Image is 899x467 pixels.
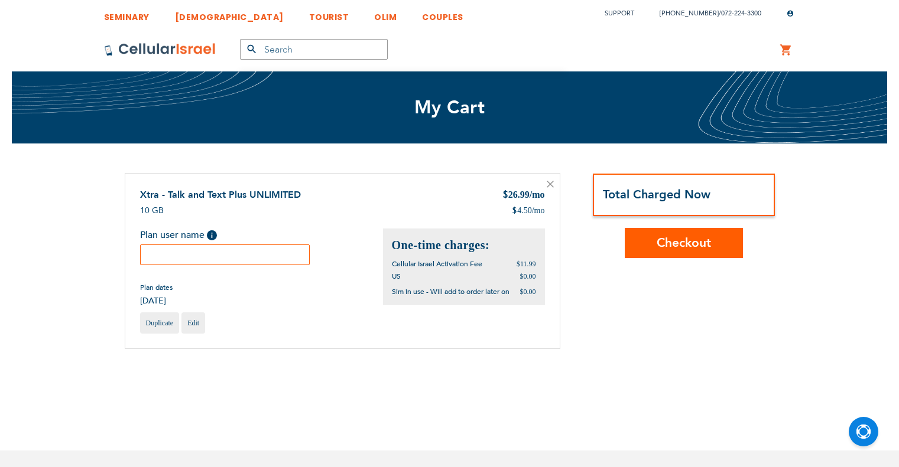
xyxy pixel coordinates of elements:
[309,3,349,25] a: TOURIST
[187,319,199,327] span: Edit
[502,189,508,203] span: $
[181,312,205,334] a: Edit
[392,237,536,253] h2: One-time charges:
[422,3,463,25] a: COUPLES
[517,260,536,268] span: $11.99
[240,39,388,60] input: Search
[660,9,719,18] a: [PHONE_NUMBER]
[146,319,174,327] span: Duplicate
[603,187,710,203] strong: Total Charged Now
[140,228,205,241] span: Plan user name
[520,288,536,296] span: $0.00
[512,205,544,217] div: 4.50
[140,205,164,216] span: 10 GB
[104,43,216,57] img: Cellular Israel Logo
[502,188,545,203] div: 26.99
[530,190,545,200] span: /mo
[414,95,485,120] span: My Cart
[392,259,482,269] span: Cellular Israel Activation Fee
[512,205,517,217] span: $
[532,205,545,217] span: /mo
[392,272,401,281] span: US
[140,283,173,292] span: Plan dates
[140,188,301,201] a: Xtra - Talk and Text Plus UNLIMITED
[721,9,761,18] a: 072-224-3300
[648,5,761,22] li: /
[175,3,284,25] a: [DEMOGRAPHIC_DATA]
[207,230,217,240] span: Help
[625,228,743,258] button: Checkout
[392,287,509,296] span: Sim in use - Will add to order later on
[140,295,173,306] span: [DATE]
[605,9,634,18] a: Support
[140,312,180,334] a: Duplicate
[104,3,150,25] a: SEMINARY
[520,272,536,280] span: $0.00
[657,234,711,252] span: Checkout
[374,3,397,25] a: OLIM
